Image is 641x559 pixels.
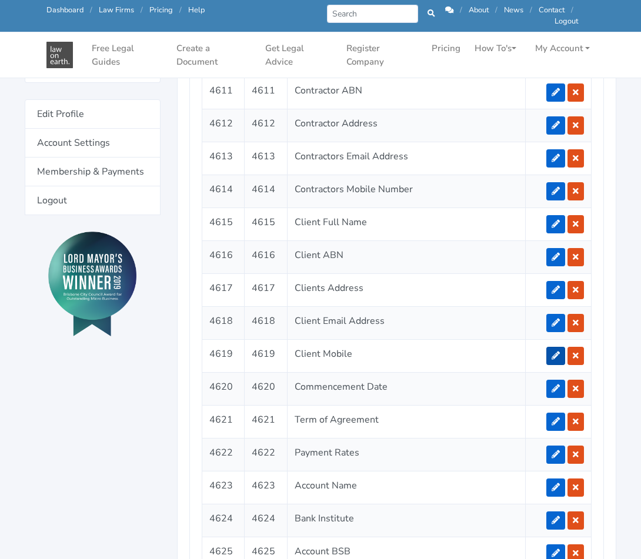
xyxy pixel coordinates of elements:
[460,5,462,15] span: /
[245,142,288,175] td: 4613
[245,240,288,273] td: 4616
[288,240,525,273] td: Client ABN
[288,306,525,339] td: Client Email Address
[288,372,525,405] td: Commencement Date
[327,5,418,23] input: Search
[25,158,161,186] a: Membership & Payments
[202,142,245,175] td: 4613
[245,339,288,372] td: 4619
[539,5,565,15] a: Contact
[245,405,288,438] td: 4621
[172,37,256,73] a: Create a Document
[495,5,498,15] span: /
[288,339,525,372] td: Client Mobile
[202,273,245,306] td: 4617
[245,306,288,339] td: 4618
[202,76,245,109] td: 4611
[202,471,245,504] td: 4623
[245,372,288,405] td: 4620
[87,37,167,73] a: Free Legal Guides
[202,175,245,207] td: 4614
[427,37,465,60] a: Pricing
[571,5,573,15] span: /
[288,438,525,471] td: Payment Rates
[202,504,245,537] td: 4624
[90,5,92,15] span: /
[530,5,532,15] span: /
[202,438,245,471] td: 4622
[288,76,525,109] td: Contractor ABN
[202,372,245,405] td: 4620
[25,186,161,215] a: Logout
[202,109,245,142] td: 4612
[46,42,73,68] img: Law On Earth
[245,471,288,504] td: 4623
[179,5,182,15] span: /
[245,175,288,207] td: 4614
[245,273,288,306] td: 4617
[202,405,245,438] td: 4621
[288,109,525,142] td: Contractor Address
[245,109,288,142] td: 4612
[245,438,288,471] td: 4622
[48,232,136,336] img: Lord Mayor's Award 2019
[470,37,521,60] a: How To's
[99,5,134,15] a: Law Firms
[342,37,422,73] a: Register Company
[288,175,525,207] td: Contractors Mobile Number
[288,142,525,175] td: Contractors Email Address
[245,504,288,537] td: 4624
[504,5,523,15] a: News
[261,37,336,73] a: Get Legal Advice
[245,76,288,109] td: 4611
[202,240,245,273] td: 4616
[25,99,161,129] a: Edit Profile
[469,5,489,15] a: About
[202,339,245,372] td: 4619
[288,207,525,240] td: Client Full Name
[530,37,595,60] a: My Account
[555,16,578,26] a: Logout
[141,5,143,15] span: /
[288,405,525,438] td: Term of Agreement
[25,129,161,158] a: Account Settings
[288,471,525,504] td: Account Name
[188,5,205,15] a: Help
[288,504,525,537] td: Bank Institute
[202,207,245,240] td: 4615
[202,306,245,339] td: 4618
[149,5,173,15] a: Pricing
[46,5,84,15] a: Dashboard
[245,207,288,240] td: 4615
[288,273,525,306] td: Clients Address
